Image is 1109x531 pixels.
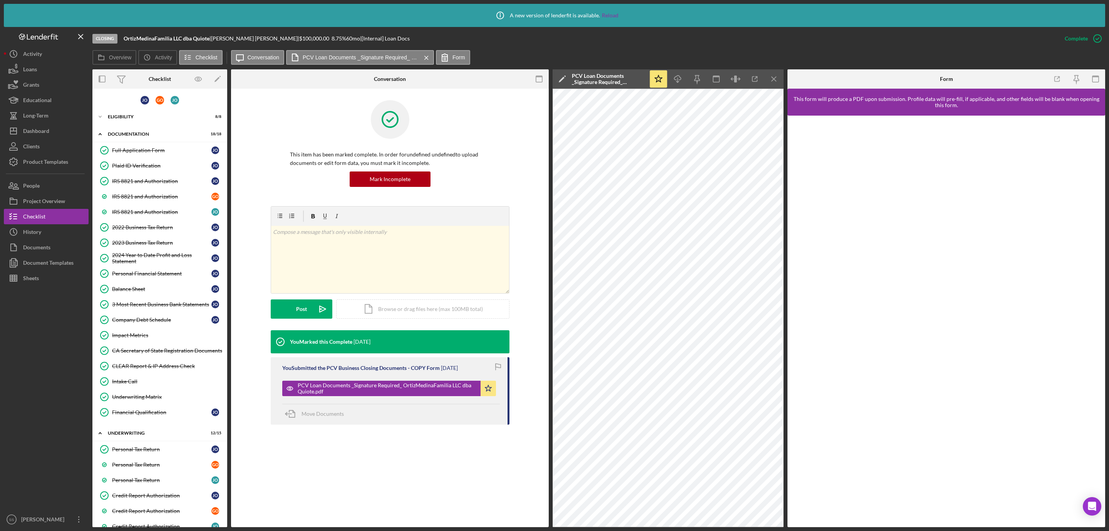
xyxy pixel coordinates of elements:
[96,235,223,250] a: 2023 Business Tax ReturnJO
[112,163,211,169] div: Plaid ID Verification
[96,312,223,328] a: Company Debt ScheduleJO
[156,96,164,104] div: G O
[112,462,211,468] div: Personal Tax Return
[149,76,171,82] div: Checklist
[112,523,211,529] div: Credit Report Authorization
[211,492,219,499] div: J O
[112,317,211,323] div: Company Debt Schedule
[303,54,418,60] label: PCV Loan Documents _Signature Required_ OrtizMedinaFamilia LLC dba Quiote.pdf
[96,328,223,343] a: Impact Metrics
[208,132,221,136] div: 18 / 18
[112,394,223,400] div: Underwriting Matrix
[96,143,223,158] a: Full Application FormJO
[112,363,223,369] div: CLEAR Report & IP Address Check
[96,405,223,420] a: Financial QualificationJO
[211,523,219,530] div: J O
[96,389,223,405] a: Underwriting Matrix
[286,50,434,65] button: PCV Loan Documents _Signature Required_ OrtizMedinaFamilia LLC dba Quiote.pdf
[211,316,219,324] div: J O
[211,208,219,216] div: J O
[96,457,223,472] a: Personal Tax ReturnGO
[436,50,470,65] button: Form
[4,512,89,527] button: SS[PERSON_NAME]
[791,96,1101,108] div: This form will produce a PDF upon submission. Profile data will pre-fill, if applicable, and othe...
[112,252,211,264] div: 2024 Year to Date Profit and Loss Statement
[1057,31,1105,46] button: Complete
[112,348,223,354] div: CA Secretary of State Registration Documents
[298,382,477,395] div: PCV Loan Documents _Signature Required_ OrtizMedinaFamilia LLC dba Quiote.pdf
[296,299,307,319] div: Post
[141,96,149,104] div: J O
[271,299,332,319] button: Post
[108,132,202,136] div: Documentation
[109,54,131,60] label: Overview
[795,123,1098,519] iframe: Lenderfit form
[112,193,211,200] div: IRS 8821 and Authorization
[112,492,211,499] div: Credit Report Authorization
[96,472,223,488] a: Personal Tax ReturnJO
[282,365,440,371] div: You Submitted the PCV Business Closing Documents - COPY Form
[112,378,223,385] div: Intake Call
[1065,31,1088,46] div: Complete
[112,178,211,184] div: IRS 8821 and Authorization
[211,146,219,154] div: J O
[282,381,496,396] button: PCV Loan Documents _Signature Required_ OrtizMedinaFamilia LLC dba Quiote.pdf
[96,158,223,173] a: Plaid ID VerificationJO
[155,54,172,60] label: Activity
[353,339,370,345] time: 2025-08-08 16:09
[211,285,219,293] div: J O
[112,301,211,308] div: 3 Most Recent Business Bank Statements
[211,223,219,231] div: J O
[370,171,410,187] div: Mark Incomplete
[211,445,219,453] div: J O
[231,50,285,65] button: Conversation
[112,224,211,230] div: 2022 Business Tax Return
[211,301,219,308] div: J O
[96,442,223,457] a: Personal Tax ReturnJO
[350,171,431,187] button: Mark Incomplete
[96,204,223,220] a: IRS 8821 and AuthorizationJO
[211,177,219,185] div: J O
[138,50,177,65] button: Activity
[491,6,618,25] div: A new version of lenderfit is available.
[290,150,490,168] p: This item has been marked complete. In order for undefined undefined to upload documents or edit ...
[112,240,211,246] div: 2023 Business Tax Return
[112,477,211,483] div: Personal Tax Return
[96,189,223,204] a: IRS 8821 and AuthorizationGO
[96,374,223,389] a: Intake Call
[112,147,211,153] div: Full Application Form
[92,34,117,44] div: Closing
[302,410,344,417] span: Move Documents
[96,220,223,235] a: 2022 Business Tax ReturnJO
[211,35,299,42] div: [PERSON_NAME] [PERSON_NAME] |
[108,431,202,435] div: Underwriting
